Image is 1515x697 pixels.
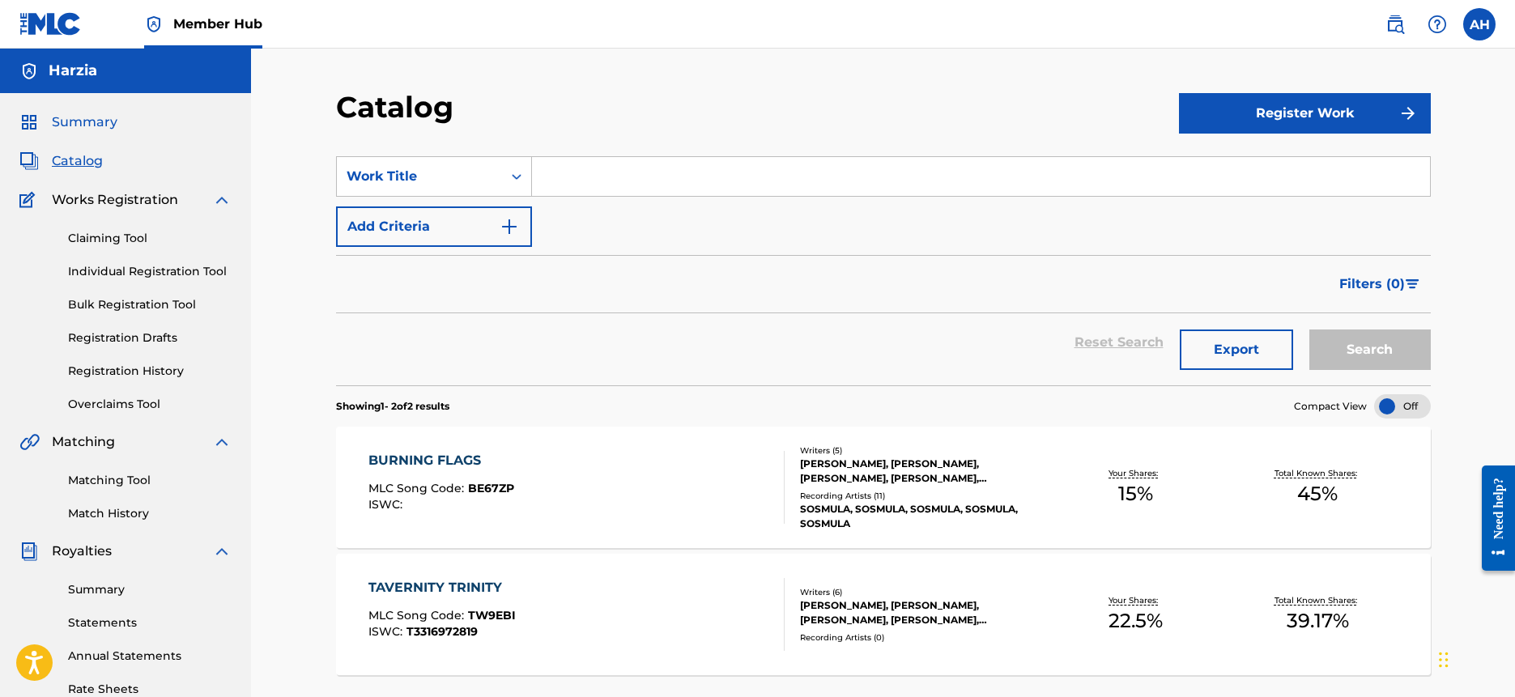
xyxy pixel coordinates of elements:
[19,62,39,81] img: Accounts
[68,505,232,522] a: Match History
[500,217,519,236] img: 9d2ae6d4665cec9f34b9.svg
[336,554,1431,675] a: TAVERNITY TRINITYMLC Song Code:TW9EBIISWC:T3316972819Writers (6)[PERSON_NAME], [PERSON_NAME], [PE...
[52,113,117,132] span: Summary
[68,581,232,598] a: Summary
[68,472,232,489] a: Matching Tool
[173,15,262,33] span: Member Hub
[1398,104,1418,123] img: f7272a7cc735f4ea7f67.svg
[1428,15,1447,34] img: help
[468,608,516,623] span: TW9EBI
[1379,8,1411,40] a: Public Search
[1385,15,1405,34] img: search
[347,167,492,186] div: Work Title
[1180,329,1293,370] button: Export
[212,432,232,452] img: expand
[800,444,1045,457] div: Writers ( 5 )
[19,151,39,171] img: Catalog
[52,151,103,171] span: Catalog
[1421,8,1453,40] div: Help
[19,12,82,36] img: MLC Logo
[800,598,1045,627] div: [PERSON_NAME], [PERSON_NAME], [PERSON_NAME], [PERSON_NAME], [PERSON_NAME], [PERSON_NAME]
[336,427,1431,548] a: BURNING FLAGSMLC Song Code:BE67ZPISWC:Writers (5)[PERSON_NAME], [PERSON_NAME], [PERSON_NAME], [PE...
[68,230,232,247] a: Claiming Tool
[368,608,468,623] span: MLC Song Code :
[336,206,532,247] button: Add Criteria
[68,648,232,665] a: Annual Statements
[68,296,232,313] a: Bulk Registration Tool
[800,502,1045,531] div: SOSMULA, SOSMULA, SOSMULA, SOSMULA, SOSMULA
[800,457,1045,486] div: [PERSON_NAME], [PERSON_NAME], [PERSON_NAME], [PERSON_NAME], [PERSON_NAME]
[19,113,117,132] a: SummarySummary
[1109,594,1162,606] p: Your Shares:
[68,396,232,413] a: Overclaims Tool
[368,481,468,495] span: MLC Song Code :
[19,151,103,171] a: CatalogCatalog
[212,190,232,210] img: expand
[52,190,178,210] span: Works Registration
[1109,467,1162,479] p: Your Shares:
[1330,264,1431,304] button: Filters (0)
[1439,635,1449,684] div: Drag
[1470,453,1515,583] iframe: Resource Center
[1275,594,1361,606] p: Total Known Shares:
[1339,274,1405,294] span: Filters ( 0 )
[368,578,516,597] div: TAVERNITY TRINITY
[1294,399,1367,414] span: Compact View
[1406,279,1419,289] img: filter
[144,15,164,34] img: Top Rightsholder
[19,190,40,210] img: Works Registration
[336,89,462,125] h2: Catalog
[368,497,406,512] span: ISWC :
[52,542,112,561] span: Royalties
[1118,479,1153,508] span: 15 %
[406,624,478,639] span: T3316972819
[19,113,39,132] img: Summary
[800,631,1045,644] div: Recording Artists ( 0 )
[1434,619,1515,697] iframe: Chat Widget
[336,156,1431,385] form: Search Form
[1275,467,1361,479] p: Total Known Shares:
[1297,479,1338,508] span: 45 %
[368,451,514,470] div: BURNING FLAGS
[68,363,232,380] a: Registration History
[212,542,232,561] img: expand
[49,62,97,80] h5: Harzia
[368,624,406,639] span: ISWC :
[1287,606,1349,635] span: 39.17 %
[1179,93,1431,134] button: Register Work
[68,263,232,280] a: Individual Registration Tool
[1463,8,1496,40] div: User Menu
[19,542,39,561] img: Royalties
[800,586,1045,598] div: Writers ( 6 )
[19,432,40,452] img: Matching
[800,490,1045,502] div: Recording Artists ( 11 )
[52,432,115,452] span: Matching
[1109,606,1163,635] span: 22.5 %
[68,329,232,346] a: Registration Drafts
[68,614,232,631] a: Statements
[336,399,449,414] p: Showing 1 - 2 of 2 results
[468,481,514,495] span: BE67ZP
